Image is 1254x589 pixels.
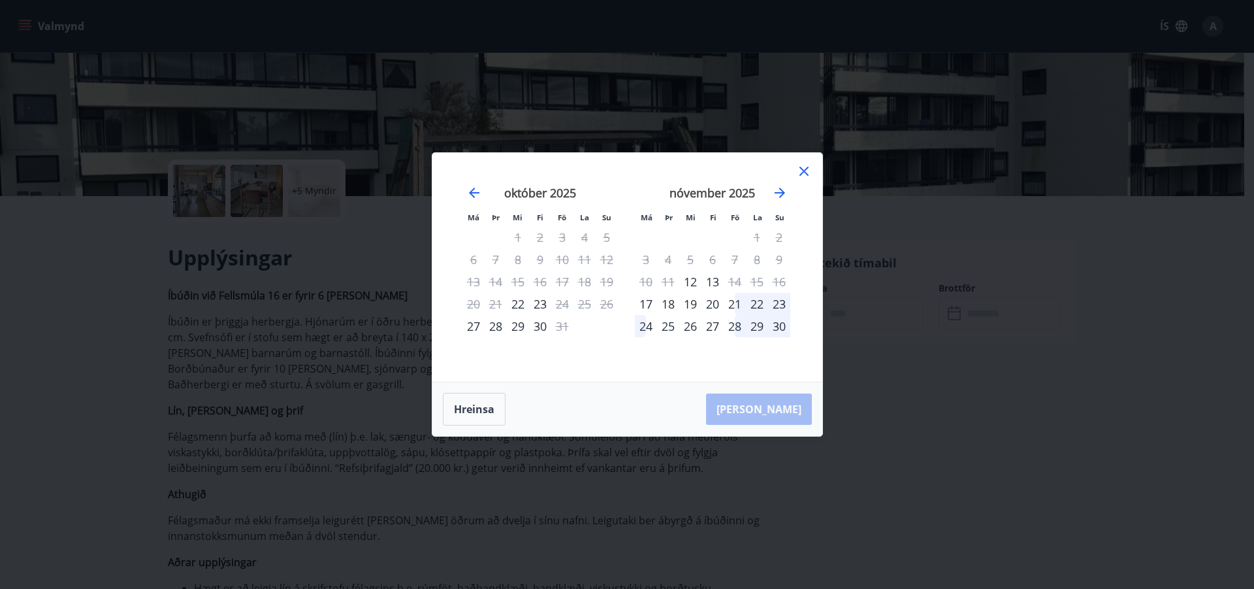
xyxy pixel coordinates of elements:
div: 21 [724,293,746,315]
td: Not available. föstudagur, 24. október 2025 [551,293,573,315]
button: Hreinsa [443,393,506,426]
td: Not available. þriðjudagur, 14. október 2025 [485,271,507,293]
td: mánudagur, 17. nóvember 2025 [635,293,657,315]
small: Þr [492,212,500,222]
div: 20 [701,293,724,315]
td: Not available. þriðjudagur, 7. október 2025 [485,248,507,271]
small: Su [602,212,611,222]
div: 30 [529,315,551,337]
td: laugardagur, 29. nóvember 2025 [746,315,768,337]
td: Not available. laugardagur, 15. nóvember 2025 [746,271,768,293]
div: 23 [529,293,551,315]
td: laugardagur, 22. nóvember 2025 [746,293,768,315]
td: fimmtudagur, 23. október 2025 [529,293,551,315]
strong: október 2025 [504,185,576,201]
div: 24 [635,315,657,337]
small: La [580,212,589,222]
td: miðvikudagur, 12. nóvember 2025 [679,271,701,293]
div: 19 [679,293,701,315]
strong: nóvember 2025 [669,185,755,201]
div: 27 [701,315,724,337]
div: 29 [746,315,768,337]
td: Not available. laugardagur, 25. október 2025 [573,293,596,315]
div: 22 [746,293,768,315]
div: 25 [657,315,679,337]
small: Má [468,212,479,222]
td: Not available. sunnudagur, 26. október 2025 [596,293,618,315]
td: sunnudagur, 23. nóvember 2025 [768,293,790,315]
td: miðvikudagur, 29. október 2025 [507,315,529,337]
div: Move backward to switch to the previous month. [466,185,482,201]
td: Not available. miðvikudagur, 8. október 2025 [507,248,529,271]
td: Not available. þriðjudagur, 4. nóvember 2025 [657,248,679,271]
td: Not available. fimmtudagur, 2. október 2025 [529,226,551,248]
td: Not available. föstudagur, 14. nóvember 2025 [724,271,746,293]
td: Not available. laugardagur, 4. október 2025 [573,226,596,248]
small: Su [775,212,784,222]
td: Not available. sunnudagur, 5. október 2025 [596,226,618,248]
td: Not available. fimmtudagur, 9. október 2025 [529,248,551,271]
div: 30 [768,315,790,337]
small: Þr [665,212,673,222]
small: Fi [537,212,543,222]
small: Fi [710,212,716,222]
td: sunnudagur, 30. nóvember 2025 [768,315,790,337]
div: Aðeins innritun í boði [635,293,657,315]
td: Not available. mánudagur, 13. október 2025 [462,271,485,293]
div: 13 [701,271,724,293]
div: Aðeins innritun í boði [679,271,701,293]
td: Not available. þriðjudagur, 11. nóvember 2025 [657,271,679,293]
td: þriðjudagur, 25. nóvember 2025 [657,315,679,337]
td: Not available. laugardagur, 1. nóvember 2025 [746,226,768,248]
div: 26 [679,315,701,337]
div: Aðeins útritun í boði [551,315,573,337]
td: Not available. föstudagur, 17. október 2025 [551,271,573,293]
small: Fö [558,212,566,222]
td: mánudagur, 27. október 2025 [462,315,485,337]
td: miðvikudagur, 26. nóvember 2025 [679,315,701,337]
small: Mi [513,212,522,222]
td: fimmtudagur, 27. nóvember 2025 [701,315,724,337]
div: Move forward to switch to the next month. [772,185,788,201]
td: fimmtudagur, 30. október 2025 [529,315,551,337]
td: miðvikudagur, 22. október 2025 [507,293,529,315]
td: föstudagur, 28. nóvember 2025 [724,315,746,337]
td: Not available. sunnudagur, 12. október 2025 [596,248,618,271]
small: La [753,212,762,222]
td: Not available. þriðjudagur, 21. október 2025 [485,293,507,315]
td: Not available. sunnudagur, 2. nóvember 2025 [768,226,790,248]
td: Not available. mánudagur, 10. nóvember 2025 [635,271,657,293]
div: Aðeins útritun í boði [551,293,573,315]
td: Not available. laugardagur, 11. október 2025 [573,248,596,271]
td: Not available. sunnudagur, 16. nóvember 2025 [768,271,790,293]
td: fimmtudagur, 13. nóvember 2025 [701,271,724,293]
div: Aðeins útritun í boði [724,271,746,293]
td: föstudagur, 21. nóvember 2025 [724,293,746,315]
td: Not available. miðvikudagur, 15. október 2025 [507,271,529,293]
div: 18 [657,293,679,315]
td: Not available. fimmtudagur, 16. október 2025 [529,271,551,293]
div: 28 [485,315,507,337]
td: Not available. mánudagur, 3. nóvember 2025 [635,248,657,271]
td: þriðjudagur, 28. október 2025 [485,315,507,337]
td: miðvikudagur, 19. nóvember 2025 [679,293,701,315]
td: Not available. föstudagur, 31. október 2025 [551,315,573,337]
small: Mi [686,212,696,222]
td: Not available. sunnudagur, 9. nóvember 2025 [768,248,790,271]
td: Not available. miðvikudagur, 5. nóvember 2025 [679,248,701,271]
td: Not available. föstudagur, 7. nóvember 2025 [724,248,746,271]
td: Not available. laugardagur, 8. nóvember 2025 [746,248,768,271]
td: fimmtudagur, 20. nóvember 2025 [701,293,724,315]
div: Calendar [448,169,807,366]
td: Not available. fimmtudagur, 6. nóvember 2025 [701,248,724,271]
td: Not available. miðvikudagur, 1. október 2025 [507,226,529,248]
td: Not available. sunnudagur, 19. október 2025 [596,271,618,293]
td: þriðjudagur, 18. nóvember 2025 [657,293,679,315]
td: mánudagur, 24. nóvember 2025 [635,315,657,337]
div: Aðeins innritun í boði [507,293,529,315]
div: 23 [768,293,790,315]
td: Not available. laugardagur, 18. október 2025 [573,271,596,293]
div: Aðeins innritun í boði [462,315,485,337]
td: Not available. föstudagur, 10. október 2025 [551,248,573,271]
small: Má [641,212,652,222]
